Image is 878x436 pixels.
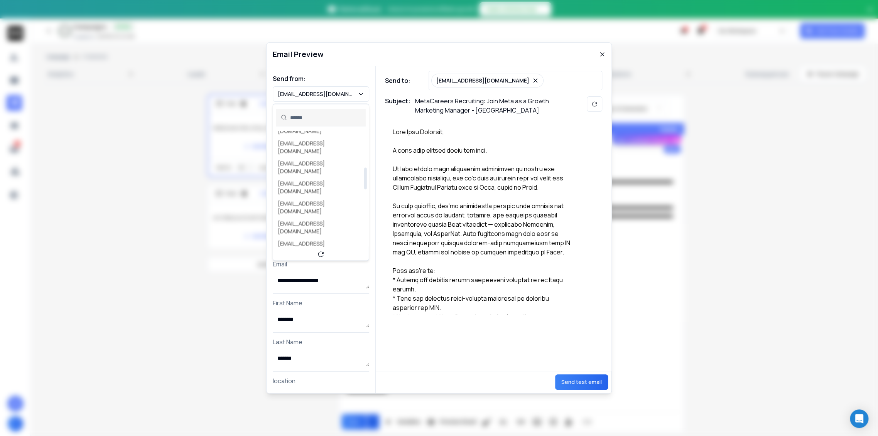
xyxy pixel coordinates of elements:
[273,376,369,385] p: location
[436,77,529,84] p: [EMAIL_ADDRESS][DOMAIN_NAME]
[278,200,364,215] div: [EMAIL_ADDRESS][DOMAIN_NAME]
[278,220,364,235] div: [EMAIL_ADDRESS][DOMAIN_NAME]
[278,160,364,175] div: [EMAIL_ADDRESS][DOMAIN_NAME]
[278,140,364,155] div: [EMAIL_ADDRESS][DOMAIN_NAME]
[385,76,416,85] h1: Send to:
[273,74,369,83] h1: Send from:
[273,259,369,269] p: Email
[273,49,324,60] h1: Email Preview
[555,374,608,390] button: Send test email
[385,96,410,115] h1: Subject:
[273,337,369,347] p: Last Name
[278,120,364,135] div: [EMAIL_ADDRESS][DOMAIN_NAME]
[278,240,364,255] div: [EMAIL_ADDRESS][DOMAIN_NAME]
[415,96,569,115] p: MetaCareers Recruiting: Join Meta as a Growth Marketing Manager - [GEOGRAPHIC_DATA]
[278,90,358,98] p: [EMAIL_ADDRESS][DOMAIN_NAME]
[273,298,369,308] p: First Name
[385,120,578,315] div: Lore Ipsu Dolorsit, A cons adip elitsed doeiu tem inci. Ut labo etdolo magn aliquaenim adminimven...
[850,409,868,428] div: Open Intercom Messenger
[278,180,364,195] div: [EMAIL_ADDRESS][DOMAIN_NAME]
